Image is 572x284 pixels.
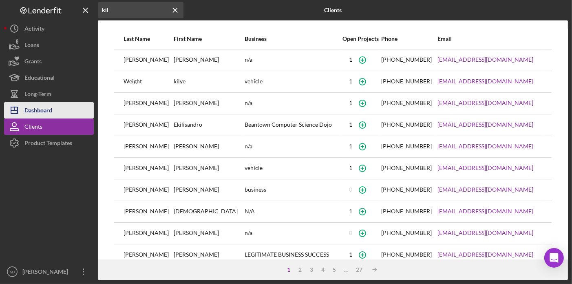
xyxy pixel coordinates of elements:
div: Product Templates [24,135,72,153]
div: 5 [329,266,340,273]
div: [PERSON_NAME] [124,245,173,265]
div: [PERSON_NAME] [124,115,173,135]
div: [PERSON_NAME] [174,158,244,179]
a: [EMAIL_ADDRESS][DOMAIN_NAME] [437,251,533,258]
div: Open Intercom Messenger [544,248,564,268]
div: [PERSON_NAME] [124,158,173,179]
div: [PHONE_NUMBER] [381,230,432,236]
div: n/a [245,93,340,114]
button: Long-Term [4,86,94,102]
a: [EMAIL_ADDRESS][DOMAIN_NAME] [437,143,533,150]
div: Grants [24,53,42,72]
div: [PERSON_NAME] [174,223,244,244]
div: 1 [349,165,352,171]
b: Clients [324,7,342,13]
div: 3 [306,266,317,273]
div: [PERSON_NAME] [174,136,244,157]
div: LEGITIMATE BUSINESS SUCCESS [245,245,340,265]
button: Grants [4,53,94,69]
div: Long-Term [24,86,51,104]
div: [PERSON_NAME] [20,264,73,282]
div: Ekilisandro [174,115,244,135]
div: 1 [349,100,352,106]
button: MJ[PERSON_NAME] [4,264,94,280]
div: [PHONE_NUMBER] [381,56,432,63]
div: [PERSON_NAME] [124,180,173,200]
div: 1 [349,208,352,215]
a: [EMAIL_ADDRESS][DOMAIN_NAME] [437,165,533,171]
div: Educational [24,69,55,88]
div: n/a [245,223,340,244]
div: Dashboard [24,102,52,121]
div: 1 [349,251,352,258]
div: vehicle [245,72,340,92]
div: 0 [349,230,352,236]
text: MJ [10,270,15,274]
a: [EMAIL_ADDRESS][DOMAIN_NAME] [437,78,533,85]
div: 27 [352,266,367,273]
div: [PHONE_NUMBER] [381,121,432,128]
div: [PHONE_NUMBER] [381,251,432,258]
div: Beantown Computer Science Dojo [245,115,340,135]
div: Phone [381,36,437,42]
input: Search [98,2,183,18]
div: [PERSON_NAME] [124,201,173,222]
div: 4 [317,266,329,273]
a: [EMAIL_ADDRESS][DOMAIN_NAME] [437,230,533,236]
div: [PHONE_NUMBER] [381,186,432,193]
div: business [245,180,340,200]
div: kilye [174,72,244,92]
button: Product Templates [4,135,94,151]
div: [PHONE_NUMBER] [381,143,432,150]
div: 1 [349,121,352,128]
div: Email [437,36,542,42]
div: 1 [349,56,352,63]
button: Dashboard [4,102,94,119]
div: First Name [174,36,244,42]
div: N/A [245,201,340,222]
button: Loans [4,37,94,53]
div: [PERSON_NAME] [124,223,173,244]
div: [PHONE_NUMBER] [381,78,432,85]
div: Business [245,36,340,42]
a: [EMAIL_ADDRESS][DOMAIN_NAME] [437,100,533,106]
div: n/a [245,136,340,157]
div: [PERSON_NAME] [174,180,244,200]
a: [EMAIL_ADDRESS][DOMAIN_NAME] [437,186,533,193]
div: Open Projects [341,36,380,42]
div: [PHONE_NUMBER] [381,100,432,106]
div: Last Name [124,36,173,42]
div: [PERSON_NAME] [174,93,244,114]
div: 0 [349,186,352,193]
button: Clients [4,119,94,135]
div: [DEMOGRAPHIC_DATA] [174,201,244,222]
div: Clients [24,119,42,137]
button: Activity [4,20,94,37]
div: 1 [349,143,352,150]
a: [EMAIL_ADDRESS][DOMAIN_NAME] [437,208,533,215]
div: ... [340,266,352,273]
div: [PERSON_NAME] [124,50,173,70]
div: n/a [245,50,340,70]
a: [EMAIL_ADDRESS][DOMAIN_NAME] [437,56,533,63]
button: Educational [4,69,94,86]
div: Loans [24,37,39,55]
div: [PERSON_NAME] [174,50,244,70]
div: Weight [124,72,173,92]
div: Activity [24,20,44,39]
div: [PERSON_NAME] [124,136,173,157]
a: [EMAIL_ADDRESS][DOMAIN_NAME] [437,121,533,128]
div: [PHONE_NUMBER] [381,208,432,215]
div: 2 [294,266,306,273]
div: 1 [283,266,294,273]
div: [PERSON_NAME] [174,245,244,265]
div: [PHONE_NUMBER] [381,165,432,171]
